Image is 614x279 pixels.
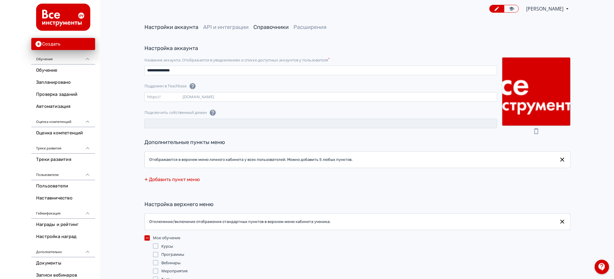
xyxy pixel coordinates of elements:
[31,257,95,269] a: Документы
[144,24,198,30] a: Настройки аккаунта
[182,94,216,100] div: .[DOMAIN_NAME]
[144,109,216,116] div: Подключить собственный домен
[161,268,188,274] span: Мероприятия
[31,154,95,166] a: Треки развития
[144,200,571,208] div: Настройка верхнего меню
[31,127,95,139] a: Оценка компетенций
[149,157,357,163] div: Отображаются в верхнем меню личного кабинета у всех пользователей. Можно добавить 5 любых пунктов.
[31,231,95,243] a: Настройка наград
[31,219,95,231] a: Награды и рейтинг
[31,243,95,257] div: Дополнительно
[31,113,95,127] div: Оценка компетенций
[504,5,519,13] a: Переключиться в режим ученика
[31,204,95,219] div: Геймификация
[31,166,95,180] div: Пользователи
[293,24,327,30] a: Расширения
[161,260,181,266] span: Вебинары
[31,101,95,113] a: Автоматизация
[144,57,330,63] span: Название аккаунта. Отображается в уведомлениях и списке доступных аккаунтов у пользователя
[153,235,180,241] span: Мое обучение
[36,4,90,31] img: https://files.teachbase.ru/system/account/58008/logo/medium-5ae35628acea0f91897e3bd663f220f6.png
[161,243,173,249] span: Курсы
[144,83,196,90] div: Поддомен в Teachbase
[161,252,184,258] span: Программы
[253,24,289,30] a: Справочники
[526,5,564,12] span: Илья Трухачев
[31,38,95,50] button: Создать
[144,177,200,182] span: Добавить пункт меню
[203,24,249,30] a: API и интеграции
[31,50,95,64] div: Обучение
[145,94,161,100] div: https://
[31,139,95,154] div: Треки развития
[31,64,95,77] a: Обучение
[149,219,335,225] div: Отключение/включение отображения стандартных пунктов в верхнем меню кабинета ученика.
[31,180,95,192] a: Пользователи
[144,176,148,183] span: +
[31,89,95,101] a: Проверка заданий
[31,77,95,89] a: Запланировано
[144,44,571,52] div: Настройка аккаунта
[31,192,95,204] a: Наставничество
[144,138,571,146] div: Дополнительные пункты меню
